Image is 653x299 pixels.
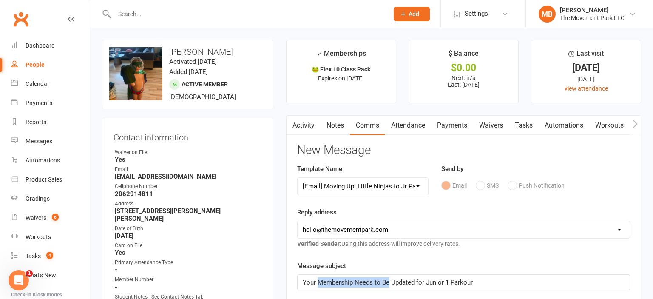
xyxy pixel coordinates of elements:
[115,165,262,174] div: Email
[10,9,31,30] a: Clubworx
[385,116,431,135] a: Attendance
[560,6,625,14] div: [PERSON_NAME]
[509,116,539,135] a: Tasks
[115,225,262,233] div: Date of Birth
[115,232,262,239] strong: [DATE]
[26,195,50,202] div: Gradings
[11,266,90,285] a: What's New
[115,242,262,250] div: Card on File
[441,164,463,174] label: Send by
[11,74,90,94] a: Calendar
[11,151,90,170] a: Automations
[115,148,262,157] div: Waiver on File
[115,173,262,180] strong: [EMAIL_ADDRESS][DOMAIN_NAME]
[11,170,90,189] a: Product Sales
[182,81,228,88] span: Active member
[303,279,473,286] span: Your Membership Needs to Be Updated for Junior 1 Parkour
[26,157,60,164] div: Automations
[109,47,162,100] img: image1715560133.png
[11,113,90,132] a: Reports
[417,63,511,72] div: $0.00
[539,116,589,135] a: Automations
[52,214,59,221] span: 6
[409,11,419,17] span: Add
[115,190,262,198] strong: 2062914811
[431,116,473,135] a: Payments
[589,116,630,135] a: Workouts
[312,66,370,73] strong: 🐸 Flex 10 Class Pack
[316,48,366,64] div: Memberships
[115,283,262,291] strong: -
[109,47,266,57] h3: [PERSON_NAME]
[26,214,46,221] div: Waivers
[115,249,262,256] strong: Yes
[26,234,51,240] div: Workouts
[11,228,90,247] a: Workouts
[568,48,604,63] div: Last visit
[297,240,341,247] strong: Verified Sender:
[297,240,460,247] span: Using this address will improve delivery rates.
[26,270,33,277] span: 1
[11,94,90,113] a: Payments
[318,75,364,82] span: Expires on [DATE]
[11,55,90,74] a: People
[560,14,625,22] div: The Movement Park LLC
[115,207,262,222] strong: [STREET_ADDRESS][PERSON_NAME][PERSON_NAME]
[26,100,52,106] div: Payments
[350,116,385,135] a: Comms
[26,42,55,49] div: Dashboard
[115,156,262,163] strong: Yes
[26,138,52,145] div: Messages
[115,182,262,191] div: Cellphone Number
[297,261,346,271] label: Message subject
[26,80,49,87] div: Calendar
[26,61,45,68] div: People
[114,129,262,142] h3: Contact information
[112,8,383,20] input: Search...
[115,276,262,284] div: Member Number
[449,48,479,63] div: $ Balance
[115,259,262,267] div: Primary Attendance Type
[539,74,633,84] div: [DATE]
[169,93,236,101] span: [DEMOGRAPHIC_DATA]
[26,272,56,279] div: What's New
[11,208,90,228] a: Waivers 6
[297,144,630,157] h3: New Message
[11,247,90,266] a: Tasks 4
[539,63,633,72] div: [DATE]
[26,253,41,259] div: Tasks
[297,164,342,174] label: Template Name
[565,85,608,92] a: view attendance
[115,266,262,273] strong: -
[46,252,53,259] span: 4
[417,74,511,88] p: Next: n/a Last: [DATE]
[9,270,29,290] iframe: Intercom live chat
[394,7,430,21] button: Add
[297,207,337,217] label: Reply address
[26,119,46,125] div: Reports
[169,68,208,76] time: Added [DATE]
[465,4,488,23] span: Settings
[26,176,62,183] div: Product Sales
[115,200,262,208] div: Address
[169,58,217,65] time: Activated [DATE]
[321,116,350,135] a: Notes
[316,50,322,58] i: ✓
[11,189,90,208] a: Gradings
[287,116,321,135] a: Activity
[11,36,90,55] a: Dashboard
[473,116,509,135] a: Waivers
[11,132,90,151] a: Messages
[539,6,556,23] div: MB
